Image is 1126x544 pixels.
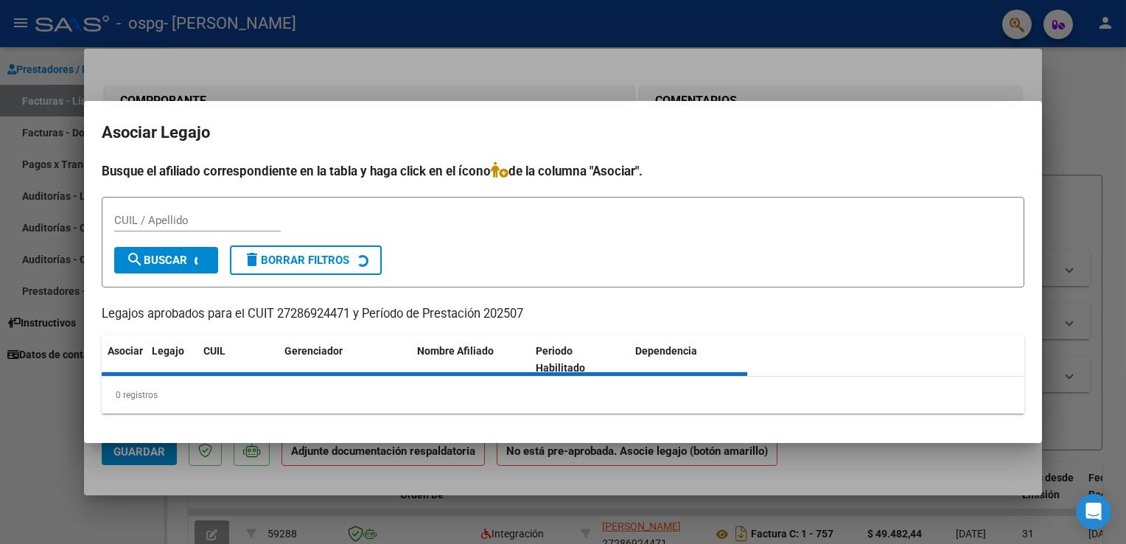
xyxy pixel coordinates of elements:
[411,335,530,384] datatable-header-cell: Nombre Afiliado
[102,305,1024,324] p: Legajos aprobados para el CUIT 27286924471 y Período de Prestación 202507
[417,345,494,357] span: Nombre Afiliado
[243,251,261,268] mat-icon: delete
[152,345,184,357] span: Legajo
[629,335,748,384] datatable-header-cell: Dependencia
[536,345,585,374] span: Periodo Habilitado
[126,254,187,267] span: Buscar
[102,335,146,384] datatable-header-cell: Asociar
[102,119,1024,147] h2: Asociar Legajo
[114,247,218,273] button: Buscar
[197,335,279,384] datatable-header-cell: CUIL
[146,335,197,384] datatable-header-cell: Legajo
[230,245,382,275] button: Borrar Filtros
[108,345,143,357] span: Asociar
[203,345,225,357] span: CUIL
[102,161,1024,181] h4: Busque el afiliado correspondiente en la tabla y haga click en el ícono de la columna "Asociar".
[279,335,411,384] datatable-header-cell: Gerenciador
[635,345,697,357] span: Dependencia
[530,335,629,384] datatable-header-cell: Periodo Habilitado
[126,251,144,268] mat-icon: search
[102,377,1024,414] div: 0 registros
[1076,494,1111,529] div: Open Intercom Messenger
[284,345,343,357] span: Gerenciador
[243,254,349,267] span: Borrar Filtros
